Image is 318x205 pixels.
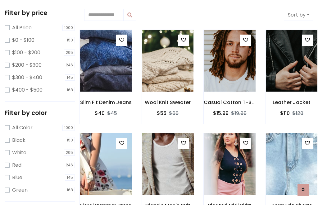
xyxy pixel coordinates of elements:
[64,50,75,56] span: 295
[5,109,75,117] h5: Filter by color
[12,74,42,81] label: $300 - $400
[5,9,75,17] h5: Filter by price
[284,9,313,21] button: Sort by
[62,125,75,131] span: 1000
[292,110,303,117] del: $120
[65,187,75,193] span: 168
[266,99,318,105] h6: Leather Jacket
[65,87,75,93] span: 168
[231,110,247,117] del: $19.99
[64,62,75,68] span: 246
[80,99,132,105] h6: Slim Fit Denim Jeans
[280,110,290,116] h6: $110
[65,37,75,43] span: 150
[12,149,26,156] label: White
[157,110,166,116] h6: $55
[12,124,33,131] label: All Color
[12,174,22,181] label: Blue
[12,186,28,194] label: Green
[12,49,40,56] label: $100 - $200
[142,99,194,105] h6: Wool Knit Sweater
[12,161,21,169] label: Red
[12,36,34,44] label: $0 - $100
[64,150,75,156] span: 295
[65,174,75,181] span: 145
[213,110,229,116] h6: $15.99
[65,137,75,143] span: 150
[12,24,32,31] label: All Price
[12,61,42,69] label: $200 - $300
[169,110,179,117] del: $60
[12,136,25,144] label: Black
[62,25,75,31] span: 1000
[65,74,75,81] span: 145
[95,110,105,116] h6: $40
[64,162,75,168] span: 246
[12,86,43,94] label: $400 - $500
[107,110,117,117] del: $45
[204,99,256,105] h6: Casual Cotton T-Shirt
